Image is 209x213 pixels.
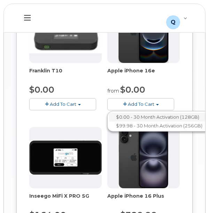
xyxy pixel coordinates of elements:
[29,141,102,174] img: cut_small_inseego_5G.jpg
[50,101,76,107] span: Add To Cart
[107,98,174,110] button: Add To Cart
[128,101,154,107] span: Add To Cart
[171,18,176,26] span: Q
[29,98,96,110] button: Add To Cart
[107,88,119,94] small: from
[119,127,168,188] img: iphone_16_plus.png
[29,192,102,206] div: Inseego MiFi X PRO 5G
[29,85,54,95] span: $0.00
[120,85,145,95] span: $0.00
[107,192,180,206] div: Apple iPhone 16 Plus
[107,67,180,81] div: Apple iPhone 16e
[179,183,204,208] iframe: Messenger Launcher
[29,67,102,81] div: Franklin T10
[161,11,192,25] div: QT49027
